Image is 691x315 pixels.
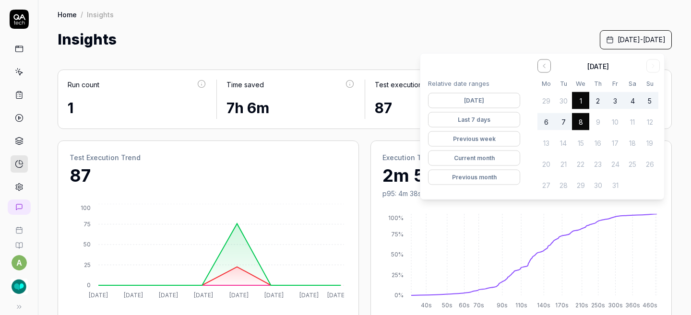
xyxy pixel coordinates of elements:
button: Thursday, October 2nd, 2025, selected [589,92,607,109]
button: Wednesday, October 22nd, 2025 [572,155,589,173]
div: Relative date ranges [428,79,520,93]
button: Saturday, October 25th, 2025 [624,155,641,173]
button: Go to the Previous Month [537,59,551,73]
button: Monday, October 20th, 2025 [537,155,555,173]
div: / [81,10,83,19]
tspan: [DATE] [229,292,249,299]
button: Tuesday, October 28th, 2025 [555,176,572,194]
button: Wednesday, October 15th, 2025 [572,134,589,152]
button: Last 7 days [428,112,520,128]
button: SLP Toolkit Logo [4,270,34,297]
tspan: 0% [394,292,404,299]
h1: Insights [58,29,117,50]
p: 2m 5s [382,163,660,188]
a: Home [58,10,77,19]
th: Friday [607,79,624,88]
tspan: 25 [84,261,91,268]
tspan: 40s [421,302,432,309]
tspan: 170s [555,302,569,309]
button: Monday, September 29th, 2025 [537,92,555,109]
button: Sunday, October 19th, 2025 [641,134,658,152]
button: [DATE]-[DATE] [600,30,672,49]
h2: Execution Time Distribution [382,152,660,163]
button: Tuesday, October 7th, 2025, selected [555,113,572,130]
tspan: 0 [87,281,91,289]
tspan: 25% [392,271,404,279]
div: Run count [68,80,99,90]
th: Sunday [641,79,658,88]
button: Sunday, October 5th, 2025, selected [641,92,658,109]
tspan: 90s [497,302,508,309]
button: Friday, October 24th, 2025 [607,155,624,173]
tspan: [DATE] [124,292,143,299]
button: Friday, October 10th, 2025 [607,113,624,130]
button: Thursday, October 9th, 2025 [589,113,607,130]
tspan: 300s [608,302,623,309]
button: Saturday, October 11th, 2025 [624,113,641,130]
th: Monday [537,79,555,88]
a: Book a call with us [4,219,34,234]
button: Tuesday, October 21st, 2025 [555,155,572,173]
button: Sunday, October 26th, 2025 [641,155,658,173]
th: Tuesday [555,79,572,88]
button: Saturday, October 4th, 2025, selected [624,92,641,109]
button: Previous week [428,131,520,147]
button: Sunday, October 12th, 2025 [641,113,658,130]
button: a [12,255,27,270]
tspan: [DATE] [327,292,346,299]
button: Monday, October 27th, 2025 [537,176,555,194]
button: Today, Wednesday, October 8th, 2025, selected [572,113,589,130]
div: Insights [87,10,114,19]
button: Monday, October 6th, 2025, selected [537,113,555,130]
tspan: [DATE] [159,292,178,299]
div: 1 [68,97,207,119]
button: Thursday, October 16th, 2025 [589,134,607,152]
tspan: 50s [442,302,453,309]
tspan: [DATE] [89,292,108,299]
tspan: 460s [643,302,657,309]
tspan: 60s [459,302,470,309]
button: Saturday, October 18th, 2025 [624,134,641,152]
tspan: 210s [575,302,588,309]
button: Tuesday, October 14th, 2025 [555,134,572,152]
tspan: 250s [591,302,605,309]
h2: Test Execution Trend [70,152,347,163]
th: Thursday [589,79,607,88]
tspan: 70s [473,302,484,309]
button: Friday, October 31st, 2025 [607,176,624,194]
tspan: 110s [515,302,527,309]
p: p95: 4m 38s [382,188,660,198]
button: Monday, October 13th, 2025 [537,134,555,152]
button: [DATE] [428,93,520,108]
a: Documentation [4,234,34,249]
span: [DATE] - [DATE] [618,35,666,45]
div: 87 [375,97,504,119]
tspan: 50% [391,251,404,258]
tspan: [DATE] [194,292,213,299]
table: October 2025 [537,79,658,194]
tspan: 50 [83,241,91,248]
button: Wednesday, October 1st, 2025, selected [572,92,589,109]
img: SLP Toolkit Logo [11,278,28,295]
div: Time saved [226,80,264,90]
button: Friday, October 3rd, 2025, selected [607,92,624,109]
a: New conversation [8,199,31,215]
tspan: 75% [391,231,404,238]
p: 87 [70,163,347,188]
th: Saturday [624,79,641,88]
div: Test execution count [375,80,442,90]
button: Thursday, October 23rd, 2025 [589,155,607,173]
button: Wednesday, October 29th, 2025 [572,176,589,194]
tspan: 140s [537,302,550,309]
button: Current month [428,151,520,166]
tspan: 75 [83,221,91,228]
button: Go to the Next Month [646,59,660,73]
tspan: [DATE] [299,292,319,299]
tspan: 100% [388,214,404,222]
th: Wednesday [572,79,589,88]
button: Previous month [428,170,520,185]
div: 7h 6m [226,97,356,119]
button: Thursday, October 30th, 2025 [589,176,607,194]
tspan: 360s [625,302,640,309]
